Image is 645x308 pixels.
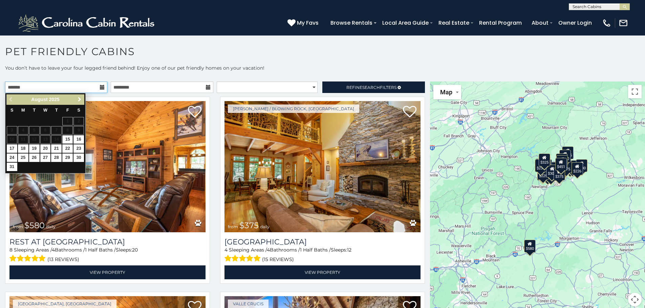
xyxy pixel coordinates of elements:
a: 29 [62,153,73,162]
span: Tuesday [33,108,36,113]
a: 20 [40,144,51,153]
div: $345 [545,168,557,181]
a: 19 [29,144,40,153]
span: $580 [24,220,45,230]
a: 15 [62,135,73,144]
span: Saturday [78,108,80,113]
a: 16 [73,135,84,144]
img: White-1-2.png [17,13,157,33]
div: $375 [554,167,565,180]
a: 30 [73,153,84,162]
span: 20 [132,247,138,253]
span: 2025 [49,97,59,102]
a: 18 [18,144,28,153]
div: $360 [556,153,567,166]
div: $245 [557,155,568,168]
a: Next [75,95,84,104]
a: 24 [7,153,17,162]
div: Sleeping Areas / Bathrooms / Sleeps: [9,246,206,264]
span: 12 [347,247,351,253]
div: Sleeping Areas / Bathrooms / Sleeps: [224,246,421,264]
div: $226 [572,162,583,175]
span: Sunday [10,108,13,113]
span: 4 [52,247,55,253]
span: from [228,224,238,229]
a: 31 [7,163,17,171]
span: Search [362,85,380,90]
span: Map [440,89,452,96]
a: 21 [51,144,62,153]
div: $320 [559,149,571,162]
span: from [13,224,23,229]
span: My Favs [297,19,319,27]
a: Browse Rentals [327,17,376,29]
a: 23 [73,144,84,153]
span: (15 reviews) [262,255,294,264]
a: RefineSearchFilters [322,81,425,93]
a: 17 [7,144,17,153]
a: Rest at [GEOGRAPHIC_DATA] [9,237,206,246]
a: 26 [29,153,40,162]
a: Mountain Song Lodge from $375 daily [224,101,421,232]
span: Friday [66,108,69,113]
span: $375 [239,220,259,230]
a: [GEOGRAPHIC_DATA], [GEOGRAPHIC_DATA] [13,300,116,308]
div: $315 [560,161,572,174]
div: $325 [539,153,550,166]
span: daily [260,224,270,229]
h3: Rest at Mountain Crest [9,237,206,246]
div: $305 [546,164,558,177]
img: phone-regular-white.png [602,18,611,28]
a: Real Estate [435,17,473,29]
img: mail-regular-white.png [619,18,628,28]
span: 1 Half Baths / [300,247,331,253]
a: [PERSON_NAME] / Blowing Rock, [GEOGRAPHIC_DATA] [228,104,359,113]
a: Add to favorites [403,105,416,119]
span: (13 reviews) [47,255,79,264]
div: $380 [567,160,578,173]
div: $930 [576,159,587,172]
div: $225 [537,167,549,180]
span: daily [46,224,56,229]
span: August [31,97,47,102]
a: Valle Crucis [228,300,268,308]
a: Add to favorites [188,105,201,119]
a: My Favs [287,19,320,27]
span: 4 [224,247,228,253]
a: Local Area Guide [379,17,432,29]
button: Change map style [433,85,461,99]
div: $230 [535,159,547,172]
div: $451 [555,158,567,171]
a: 25 [18,153,28,162]
h3: Mountain Song Lodge [224,237,421,246]
a: About [528,17,552,29]
a: [GEOGRAPHIC_DATA] [224,237,421,246]
a: 27 [40,153,51,162]
div: $675 [560,160,572,173]
span: Monday [21,108,25,113]
a: Rest at Mountain Crest from $580 daily [9,101,206,232]
a: View Property [224,265,421,279]
img: Mountain Song Lodge [224,101,421,232]
a: View Property [9,265,206,279]
div: $580 [524,239,536,252]
button: Toggle fullscreen view [628,85,642,98]
span: Next [77,97,82,102]
span: 1 Half Baths / [85,247,116,253]
a: 22 [62,144,73,153]
span: 8 [9,247,13,253]
img: Rest at Mountain Crest [9,101,206,232]
div: $525 [562,146,574,159]
span: 4 [267,247,270,253]
span: Refine Filters [346,85,396,90]
span: Thursday [55,108,58,113]
span: Wednesday [43,108,47,113]
a: Rental Program [476,17,525,29]
button: Map camera controls [628,293,642,306]
a: Owner Login [555,17,595,29]
a: 28 [51,153,62,162]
